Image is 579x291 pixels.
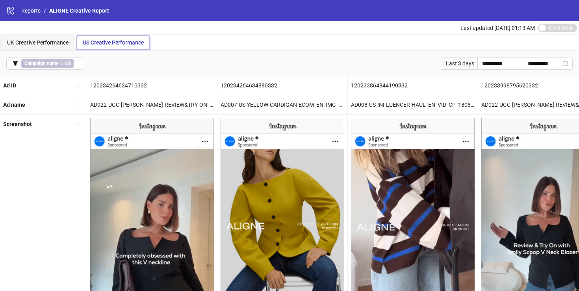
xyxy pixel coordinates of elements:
[87,76,217,95] div: 120234264634710332
[74,102,80,108] span: sort-ascending
[217,95,347,114] div: AD007-US-YELLOW-CARDIGAN-ECOM_EN_IMG_CP_18082025_F_CC_SC15_USP11_AW26
[518,60,525,67] span: swap-right
[83,39,144,46] span: US Creative Performance
[3,82,16,89] b: Ad ID
[49,7,109,14] span: ALIGNE Creative Report
[20,6,42,15] a: Reports
[21,59,74,68] span: ∋
[7,39,69,46] span: UK Creative Performance
[65,61,71,66] b: US
[518,60,525,67] span: to
[87,95,217,114] div: AD022-UGC-[PERSON_NAME]-REVIEW&TRY-ON_EN_VID_HP_11092025_F_NSE_SC11_USP7_
[6,57,83,70] button: Campaign name ∋ US
[74,121,80,127] span: sort-ascending
[348,95,478,114] div: AD008-US-INFLUENCER-HAUL_EN_VID_CP_18082025_F_CC_SC10_USP11_AW26
[74,83,80,88] span: sort-ascending
[13,61,18,66] span: filter
[24,61,58,66] b: Campaign name
[3,121,32,127] b: Screenshot
[441,57,477,70] div: Last 3 days
[3,102,25,108] b: Ad name
[460,25,535,31] span: Last updated [DATE] 01:13 AM
[44,6,46,15] li: /
[217,76,347,95] div: 120234264634880332
[348,76,478,95] div: 120233864844190332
